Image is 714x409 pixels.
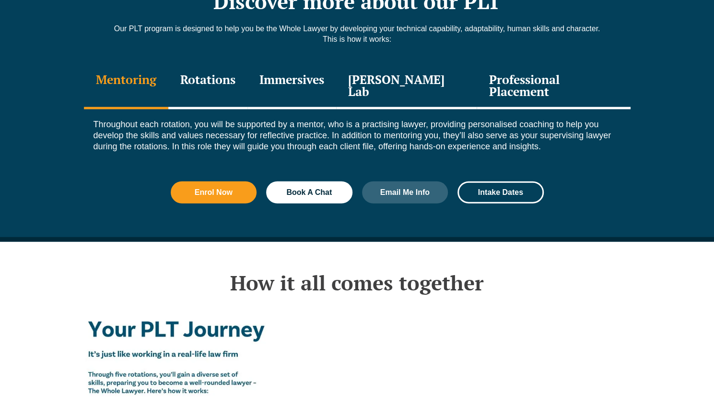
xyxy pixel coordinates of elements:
span: Enrol Now [195,189,233,196]
a: Traineeship Workshops [398,2,481,43]
a: CPD Programs [236,2,295,43]
span: Intake Dates [478,189,523,196]
a: [PERSON_NAME] Centre for Law [22,8,85,35]
h2: How it all comes together [84,271,631,295]
p: Throughout each rotation, you will be supported by a mentor, who is a practising lawyer, providin... [94,119,621,153]
a: Practical Legal Training [153,2,237,43]
a: Venue Hire [566,2,614,43]
a: Contact [655,2,692,43]
span: Email Me Info [380,189,430,196]
a: About Us [614,2,655,43]
a: Practice Management Course [295,2,398,43]
div: Mentoring [84,64,168,109]
a: Email Me Info [362,181,448,204]
a: Medicare Billing Course [481,2,566,43]
a: Book A Chat [266,181,352,204]
a: Intake Dates [457,181,544,204]
div: Immersives [247,64,336,109]
div: [PERSON_NAME] Lab [336,64,477,109]
div: Rotations [168,64,247,109]
span: Book A Chat [286,189,332,196]
a: Enrol Now [171,181,257,204]
div: Professional Placement [477,64,630,109]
